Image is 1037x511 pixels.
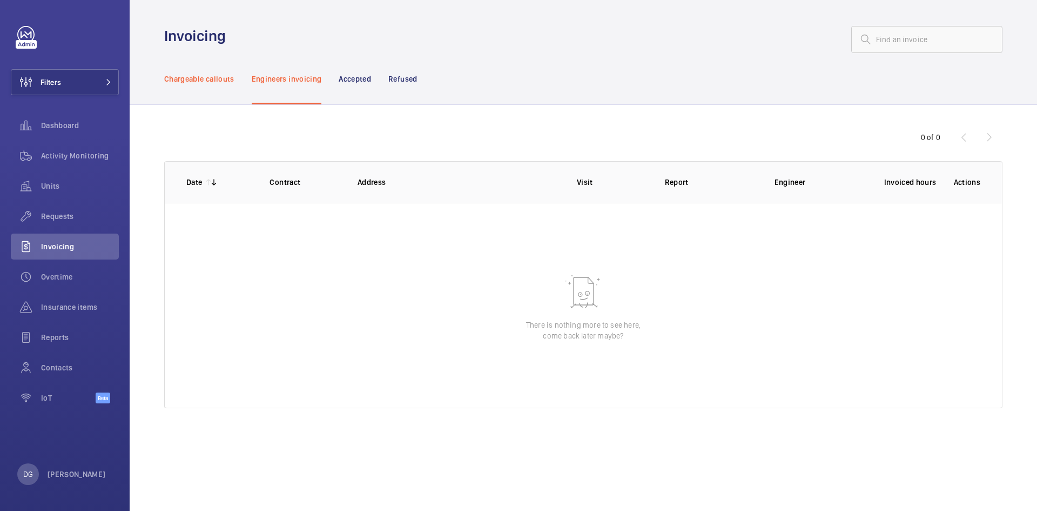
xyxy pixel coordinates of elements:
[164,74,234,84] p: Chargeable callouts
[41,362,119,373] span: Contacts
[23,469,33,480] p: DG
[41,271,119,282] span: Overtime
[526,320,641,341] p: There is nothing more to see here, come back later maybe?
[96,393,110,403] span: Beta
[884,177,937,188] p: Invoiced hours
[41,181,119,191] span: Units
[41,77,61,88] span: Filters
[775,177,867,188] p: Engineer
[252,74,322,84] p: Engineers invoicing
[41,332,119,343] span: Reports
[665,177,757,188] p: Report
[358,177,560,188] p: Address
[921,132,940,143] div: 0 of 0
[270,177,340,188] p: Contract
[186,177,202,188] p: Date
[851,26,1002,53] input: Find an invoice
[164,26,232,46] h1: Invoicing
[388,74,417,84] p: Refused
[577,177,647,188] p: Visit
[41,211,119,222] span: Requests
[339,74,371,84] p: Accepted
[48,469,106,480] p: [PERSON_NAME]
[41,120,119,131] span: Dashboard
[41,393,96,403] span: IoT
[41,302,119,313] span: Insurance items
[954,177,980,188] p: Actions
[11,69,119,95] button: Filters
[41,150,119,161] span: Activity Monitoring
[41,241,119,252] span: Invoicing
